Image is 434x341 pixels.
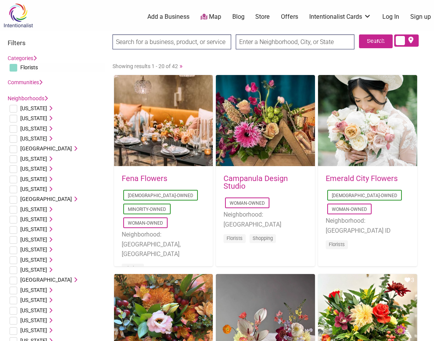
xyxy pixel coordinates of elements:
[20,135,47,142] span: [US_STATE]
[255,13,270,21] a: Store
[20,327,47,333] span: [US_STATE]
[230,201,265,206] a: Woman-Owned
[20,105,47,111] span: [US_STATE]
[128,207,166,212] a: Minority-Owned
[382,13,399,21] a: Log In
[20,246,47,253] span: [US_STATE]
[122,174,167,183] a: Fena Flowers
[20,237,47,243] span: [US_STATE]
[332,193,397,198] a: [DEMOGRAPHIC_DATA]-Owned
[224,174,288,191] a: Campanula Design Studio
[113,34,231,49] input: Search for a business, product, or service
[20,115,47,121] span: [US_STATE]
[410,13,431,21] a: Sign up
[232,13,245,21] a: Blog
[309,13,371,21] a: Intentionalist Cards
[8,55,37,61] a: Categories
[20,145,72,152] span: [GEOGRAPHIC_DATA]
[128,193,193,198] a: [DEMOGRAPHIC_DATA]-Owned
[122,230,206,259] li: Neighborhood: [GEOGRAPHIC_DATA], [GEOGRAPHIC_DATA]
[224,210,307,229] li: Neighborhood: [GEOGRAPHIC_DATA]
[368,37,394,45] span: List View
[20,317,47,323] span: [US_STATE]
[20,196,72,202] span: [GEOGRAPHIC_DATA]
[8,39,105,47] h3: Filters
[20,186,47,192] span: [US_STATE]
[326,216,410,235] li: Neighborhood: [GEOGRAPHIC_DATA] ID
[20,206,47,212] span: [US_STATE]
[20,257,47,263] span: [US_STATE]
[128,220,163,226] a: Woman-Owned
[20,166,47,172] span: [US_STATE]
[8,95,48,101] a: Neighborhoods
[326,174,398,183] a: Emerald City Flowers
[113,63,178,69] span: Showing results 1 - 20 of 42
[20,307,47,313] span: [US_STATE]
[147,13,189,21] a: Add a Business
[201,13,221,21] a: Map
[20,287,47,293] span: [US_STATE]
[20,126,47,132] span: [US_STATE]
[332,207,367,212] a: Woman-Owned
[227,235,243,241] a: Florists
[20,226,47,232] span: [US_STATE]
[20,156,47,162] span: [US_STATE]
[253,235,273,241] a: Shopping
[20,277,72,283] span: [GEOGRAPHIC_DATA]
[281,13,298,21] a: Offers
[20,267,47,273] span: [US_STATE]
[8,79,42,85] a: Communities
[125,265,141,271] a: Florists
[20,64,38,70] span: Florists
[179,62,183,70] a: »
[236,34,354,49] input: Enter a Neighborhood, City, or State
[20,176,47,182] span: [US_STATE]
[20,216,47,222] span: [US_STATE]
[329,241,345,247] a: Florists
[20,297,47,303] span: [US_STATE]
